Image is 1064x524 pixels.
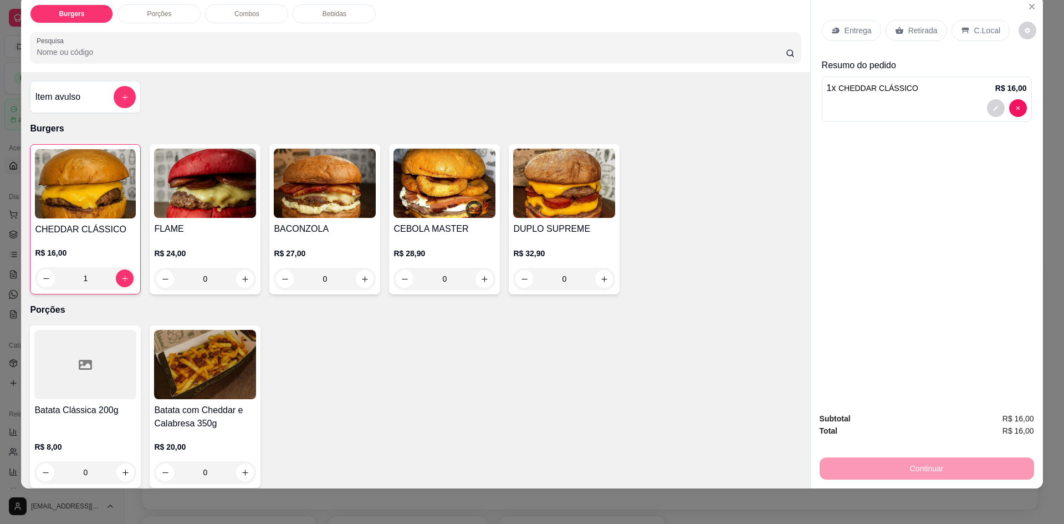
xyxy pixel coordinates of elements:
[154,404,256,430] h4: Batata com Cheddar e Calabresa 350g
[154,149,256,218] img: product-image
[323,9,346,18] p: Bebidas
[30,122,801,135] p: Burgers
[845,25,872,36] p: Entrega
[595,270,613,288] button: increase-product-quantity
[35,90,80,104] h4: Item avulso
[513,149,615,218] img: product-image
[827,82,918,95] p: 1 x
[822,59,1032,72] p: Resumo do pedido
[475,270,493,288] button: increase-product-quantity
[513,248,615,259] p: R$ 32,90
[116,269,134,287] button: increase-product-quantity
[974,25,1000,36] p: C.Local
[34,404,136,417] h4: Batata Clássica 200g
[37,36,68,45] label: Pesquisa
[236,464,254,481] button: increase-product-quantity
[515,270,533,288] button: decrease-product-quantity
[995,83,1027,94] p: R$ 16,00
[154,248,256,259] p: R$ 24,00
[37,47,785,58] input: Pesquisa
[30,303,801,317] p: Porções
[393,248,495,259] p: R$ 28,90
[156,270,174,288] button: decrease-product-quantity
[236,270,254,288] button: increase-product-quantity
[274,248,376,259] p: R$ 27,00
[820,426,837,435] strong: Total
[393,222,495,236] h4: CEBOLA MASTER
[820,414,851,423] strong: Subtotal
[34,441,136,452] p: R$ 8,00
[513,222,615,236] h4: DUPLO SUPREME
[1002,425,1034,437] span: R$ 16,00
[35,223,136,236] h4: CHEDDAR CLÁSSICO
[274,222,376,236] h4: BACONZOLA
[234,9,259,18] p: Combos
[274,149,376,218] img: product-image
[37,269,55,287] button: decrease-product-quantity
[114,86,136,108] button: add-separate-item
[393,149,495,218] img: product-image
[116,464,134,481] button: increase-product-quantity
[154,222,256,236] h4: FLAME
[356,270,374,288] button: increase-product-quantity
[1002,413,1034,425] span: R$ 16,00
[908,25,938,36] p: Retirada
[59,9,84,18] p: Burgers
[156,464,174,481] button: decrease-product-quantity
[276,270,294,288] button: decrease-product-quantity
[838,84,918,93] span: CHEDDAR CLÁSSICO
[154,330,256,399] img: product-image
[1019,22,1036,39] button: decrease-product-quantity
[396,270,413,288] button: decrease-product-quantity
[37,464,54,481] button: decrease-product-quantity
[1009,99,1027,117] button: decrease-product-quantity
[35,247,136,258] p: R$ 16,00
[147,9,171,18] p: Porções
[987,99,1005,117] button: decrease-product-quantity
[35,149,136,218] img: product-image
[154,441,256,452] p: R$ 20,00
